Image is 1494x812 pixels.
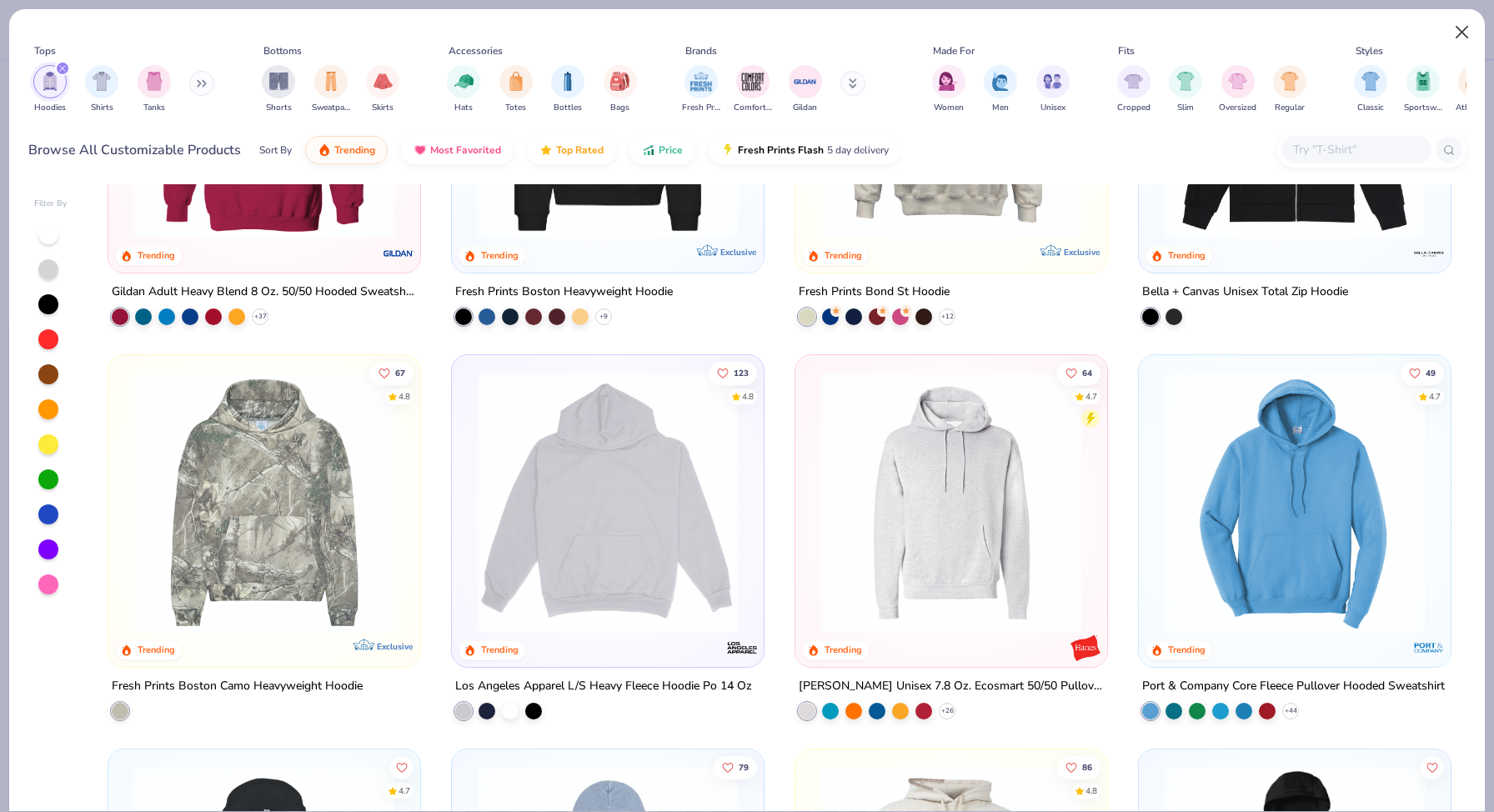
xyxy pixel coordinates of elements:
[499,65,533,114] div: filter for Totes
[34,102,66,114] span: Hoodies
[604,65,637,114] button: filter button
[138,65,171,114] div: filter for Tanks
[689,69,714,94] img: Fresh Prints Image
[469,372,747,634] img: 6531d6c5-84f2-4e2d-81e4-76e2114e47c4
[734,65,772,114] div: filter for Comfort Colors
[266,102,292,114] span: Shorts
[1036,65,1070,114] div: filter for Unisex
[551,65,584,114] button: filter button
[1404,65,1442,114] button: filter button
[1401,361,1444,384] button: Like
[1090,372,1368,634] img: 977bff3c-1487-49cb-aa46-cbb34c04c4ec
[1414,72,1432,91] img: Sportswear Image
[138,65,171,114] button: filter button
[742,390,754,403] div: 4.8
[685,43,717,58] div: Brands
[125,372,404,634] img: 28bc0d45-805b-48d6-b7de-c789025e6b70
[1421,755,1444,779] button: Like
[739,763,749,771] span: 79
[610,72,629,91] img: Bags Image
[1085,390,1097,403] div: 4.7
[33,65,67,114] button: filter button
[1085,784,1097,797] div: 4.8
[793,69,818,94] img: Gildan Image
[1082,763,1092,771] span: 86
[262,65,295,114] button: filter button
[740,69,765,94] img: Comfort Colors Image
[984,65,1017,114] div: filter for Men
[559,72,577,91] img: Bottles Image
[629,136,695,164] button: Price
[312,102,350,114] span: Sweatpants
[34,198,68,210] div: Filter By
[399,784,411,797] div: 4.7
[28,140,241,160] div: Browse All Customizable Products
[721,143,734,157] img: flash.gif
[991,72,1010,91] img: Men Image
[447,65,480,114] div: filter for Hats
[793,102,817,114] span: Gildan
[1275,102,1305,114] span: Regular
[1284,705,1296,715] span: + 44
[399,390,411,403] div: 4.8
[1124,72,1143,91] img: Cropped Image
[1219,102,1256,114] span: Oversized
[1117,65,1151,114] button: filter button
[449,43,503,58] div: Accessories
[1404,102,1442,114] span: Sportswear
[371,361,414,384] button: Like
[682,102,720,114] span: Fresh Prints
[1040,102,1065,114] span: Unisex
[1273,65,1306,114] div: filter for Regular
[599,312,608,322] span: + 9
[934,102,964,114] span: Women
[334,143,375,157] span: Trending
[85,65,118,114] button: filter button
[312,65,350,114] div: filter for Sweatpants
[322,72,340,91] img: Sweatpants Image
[1228,72,1247,91] img: Oversized Image
[1466,72,1485,91] img: Athleisure Image
[1069,630,1102,664] img: Hanes logo
[1036,65,1070,114] button: filter button
[1219,65,1256,114] div: filter for Oversized
[1142,282,1348,303] div: Bella + Canvas Unisex Total Zip Hoodie
[112,282,417,303] div: Gildan Adult Heavy Blend 8 Oz. 50/50 Hooded Sweatshirt
[499,65,533,114] button: filter button
[1456,102,1494,114] span: Athleisure
[527,136,616,164] button: Top Rated
[556,143,604,157] span: Top Rated
[709,361,757,384] button: Like
[318,143,331,157] img: trending.gif
[992,102,1009,114] span: Men
[1142,675,1445,696] div: Port & Company Core Fleece Pullover Hooded Sweatshirt
[382,237,415,270] img: Gildan logo
[734,65,772,114] button: filter button
[377,640,413,651] span: Exclusive
[932,65,965,114] div: filter for Women
[447,65,480,114] button: filter button
[604,65,637,114] div: filter for Bags
[312,65,350,114] button: filter button
[1057,755,1100,779] button: Like
[1361,72,1381,91] img: Classic Image
[145,72,163,91] img: Tanks Image
[454,102,473,114] span: Hats
[734,368,749,377] span: 123
[1411,237,1445,270] img: Bella + Canvas logo
[263,43,302,58] div: Bottoms
[554,102,582,114] span: Bottles
[112,675,363,696] div: Fresh Prints Boston Camo Heavyweight Hoodie
[1219,65,1256,114] button: filter button
[1117,102,1151,114] span: Cropped
[505,102,526,114] span: Totes
[940,705,953,715] span: + 26
[1156,372,1434,634] img: 1593a31c-dba5-4ff5-97bf-ef7c6ca295f9
[827,141,889,160] span: 5 day delivery
[1291,140,1420,159] input: Try "T-Shirt"
[93,72,112,91] img: Shirts Image
[34,43,56,58] div: Tops
[714,755,757,779] button: Like
[659,143,683,157] span: Price
[1169,65,1202,114] div: filter for Slim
